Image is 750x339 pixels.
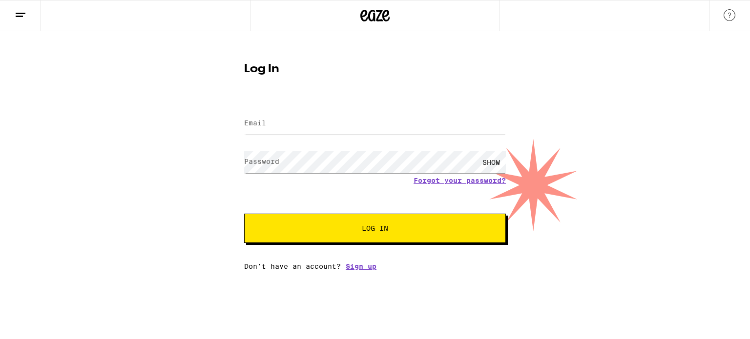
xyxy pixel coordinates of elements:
a: Sign up [346,262,376,270]
input: Email [244,113,506,135]
span: Log In [362,225,388,232]
label: Email [244,119,266,127]
label: Password [244,158,279,165]
a: Forgot your password? [414,177,506,184]
div: Don't have an account? [244,262,506,270]
h1: Log In [244,63,506,75]
div: SHOW [477,151,506,173]
button: Log In [244,214,506,243]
